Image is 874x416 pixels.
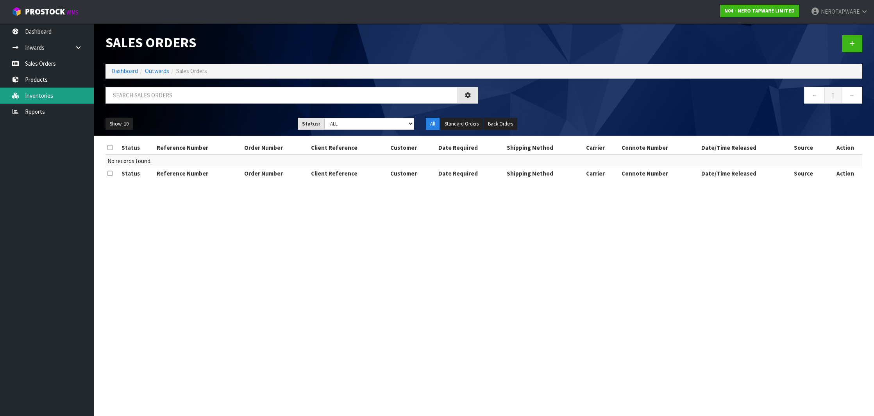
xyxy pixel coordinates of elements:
td: No records found. [105,154,862,167]
a: 1 [824,87,842,104]
th: Date/Time Released [699,167,792,180]
span: Sales Orders [176,67,207,75]
nav: Page navigation [490,87,863,106]
strong: N04 - NERO TAPWARE LIMITED [724,7,795,14]
input: Search sales orders [105,87,458,104]
th: Order Number [242,142,309,154]
a: → [842,87,862,104]
th: Client Reference [309,167,388,180]
th: Source [792,167,828,180]
th: Connote Number [620,142,699,154]
th: Reference Number [155,167,242,180]
button: Standard Orders [440,118,483,130]
th: Carrier [584,142,620,154]
th: Carrier [584,167,620,180]
a: ← [804,87,825,104]
img: cube-alt.png [12,7,21,16]
th: Date/Time Released [699,142,792,154]
th: Status [120,167,155,180]
th: Status [120,142,155,154]
button: Back Orders [484,118,517,130]
th: Connote Number [620,167,699,180]
th: Source [792,142,828,154]
th: Customer [388,142,436,154]
th: Shipping Method [505,142,584,154]
th: Client Reference [309,142,388,154]
th: Customer [388,167,436,180]
th: Action [828,167,862,180]
a: Outwards [145,67,169,75]
h1: Sales Orders [105,35,478,50]
a: Dashboard [111,67,138,75]
span: NEROTAPWARE [821,8,860,15]
th: Date Required [436,167,505,180]
small: WMS [66,9,79,16]
strong: Status: [302,120,320,127]
th: Action [828,142,862,154]
th: Shipping Method [505,167,584,180]
th: Reference Number [155,142,242,154]
span: ProStock [25,7,65,17]
th: Date Required [436,142,505,154]
th: Order Number [242,167,309,180]
button: All [426,118,440,130]
button: Show: 10 [105,118,133,130]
